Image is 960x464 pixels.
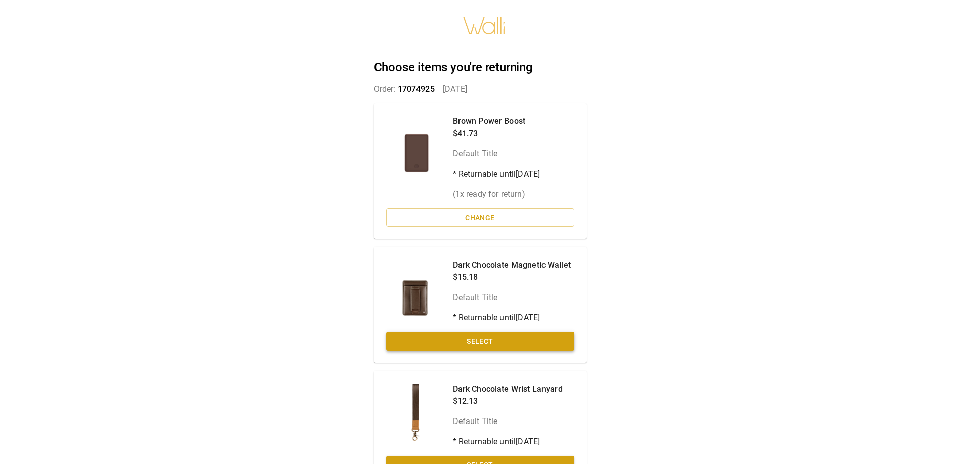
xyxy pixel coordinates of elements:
[463,4,506,48] img: walli-inc.myshopify.com
[453,259,571,271] p: Dark Chocolate Magnetic Wallet
[453,271,571,283] p: $15.18
[374,83,587,95] p: Order: [DATE]
[386,332,574,351] button: Select
[453,115,540,128] p: Brown Power Boost
[386,208,574,227] button: Change
[453,436,563,448] p: * Returnable until [DATE]
[453,168,540,180] p: * Returnable until [DATE]
[374,60,587,75] h2: Choose items you're returning
[453,148,540,160] p: Default Title
[453,415,563,428] p: Default Title
[398,84,435,94] span: 17074925
[453,128,540,140] p: $41.73
[453,312,571,324] p: * Returnable until [DATE]
[453,395,563,407] p: $12.13
[453,383,563,395] p: Dark Chocolate Wrist Lanyard
[453,188,540,200] p: ( 1 x ready for return)
[453,291,571,304] p: Default Title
